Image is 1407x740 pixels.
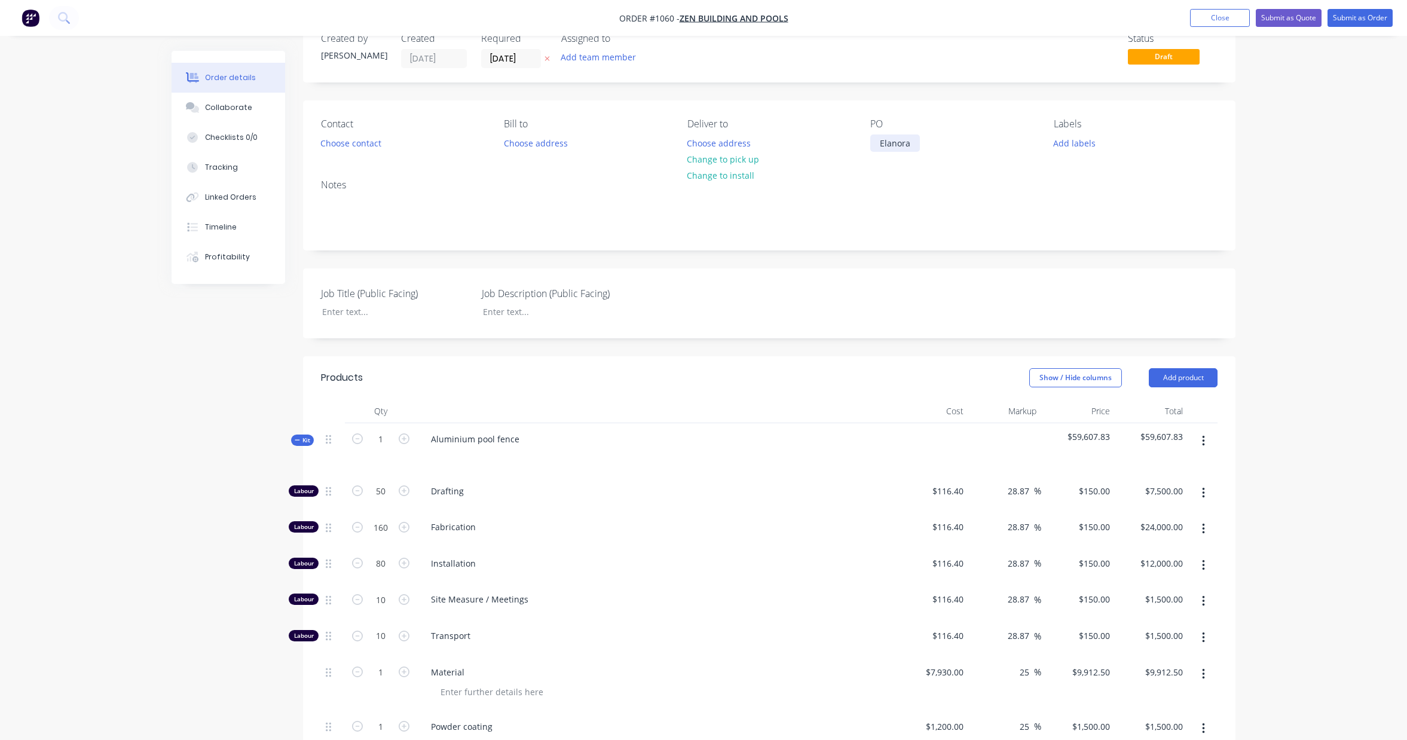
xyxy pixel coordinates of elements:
div: Tracking [205,162,238,173]
div: Required [481,33,547,44]
div: Timeline [205,222,237,233]
div: Markup [968,399,1042,423]
span: Transport [431,629,890,642]
button: Collaborate [172,93,285,123]
span: Installation [431,557,890,570]
span: Order #1060 - [619,13,680,24]
span: % [1034,720,1041,733]
label: Job Description (Public Facing) [482,286,631,301]
div: Collaborate [205,102,252,113]
img: Factory [22,9,39,27]
div: Products [321,371,363,385]
div: Notes [321,179,1218,191]
div: Assigned to [561,33,681,44]
div: Elanora [870,134,920,152]
div: Created by [321,33,387,44]
div: Bill to [504,118,668,130]
div: Qty [345,399,417,423]
span: $59,607.83 [1120,430,1183,443]
span: % [1034,629,1041,643]
button: Add team member [555,49,643,65]
a: Zen Building And Pools [680,13,788,24]
div: Material [421,663,474,681]
button: Show / Hide columns [1029,368,1122,387]
button: Add product [1149,368,1218,387]
button: Timeline [172,212,285,242]
div: Labour [289,594,319,605]
button: Checklists 0/0 [172,123,285,152]
div: Order details [205,72,256,83]
div: Profitability [205,252,250,262]
button: Change to install [681,167,761,184]
span: % [1034,593,1041,607]
div: Contact [321,118,485,130]
div: Total [1115,399,1188,423]
div: [PERSON_NAME] [321,49,387,62]
div: Powder coating [421,718,502,735]
button: Order details [172,63,285,93]
span: % [1034,521,1041,534]
div: Labour [289,521,319,533]
div: Price [1041,399,1115,423]
button: Profitability [172,242,285,272]
button: Change to pick up [681,151,766,167]
span: Draft [1128,49,1200,64]
div: Deliver to [687,118,851,130]
span: Fabrication [431,521,890,533]
span: $59,607.83 [1046,430,1110,443]
span: % [1034,665,1041,679]
button: Choose address [497,134,574,151]
span: Site Measure / Meetings [431,593,890,606]
button: Submit as Quote [1256,9,1322,27]
div: PO [870,118,1034,130]
div: Labour [289,630,319,641]
button: Add team member [561,49,643,65]
button: Linked Orders [172,182,285,212]
span: % [1034,556,1041,570]
button: Tracking [172,152,285,182]
div: Cost [895,399,968,423]
div: Aluminium pool fence [421,430,529,448]
div: Labour [289,558,319,569]
span: % [1034,484,1041,498]
div: Status [1128,33,1218,44]
div: Kit [291,435,314,446]
button: Submit as Order [1328,9,1393,27]
div: Checklists 0/0 [205,132,258,143]
label: Job Title (Public Facing) [321,286,470,301]
button: Choose contact [314,134,388,151]
div: Linked Orders [205,192,256,203]
span: Drafting [431,485,890,497]
div: Created [401,33,467,44]
div: Labour [289,485,319,497]
button: Choose address [681,134,757,151]
div: Labels [1054,118,1218,130]
span: Kit [295,436,310,445]
button: Close [1190,9,1250,27]
button: Add labels [1047,134,1102,151]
